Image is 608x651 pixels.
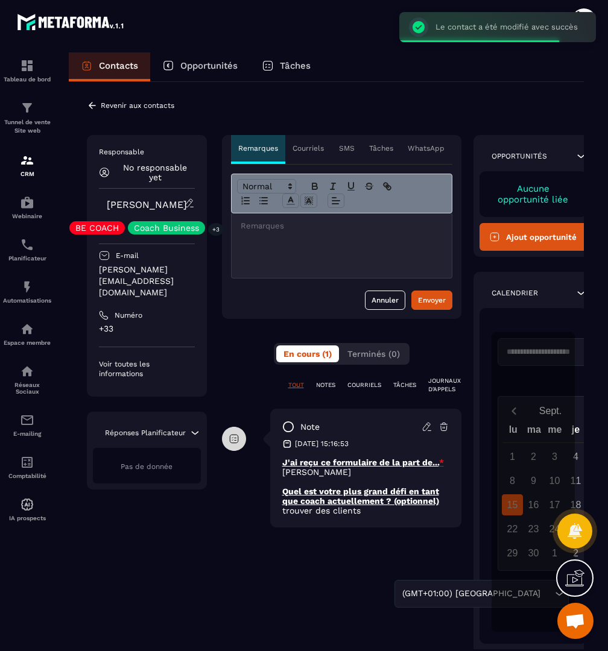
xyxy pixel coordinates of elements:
[99,147,195,157] p: Responsable
[3,313,51,355] a: automationsautomationsEspace membre
[20,58,34,73] img: formation
[101,101,174,110] p: Revenir aux contacts
[3,271,51,313] a: automationsautomationsAutomatisations
[3,228,51,271] a: schedulerschedulerPlanificateur
[492,183,575,205] p: Aucune opportunité liée
[99,60,138,71] p: Contacts
[75,224,119,232] p: BE COACH
[150,52,250,81] a: Opportunités
[3,430,51,437] p: E-mailing
[492,151,547,161] p: Opportunités
[340,345,407,362] button: Terminés (0)
[394,580,569,608] div: Search for option
[3,92,51,144] a: formationformationTunnel de vente Site web
[20,413,34,427] img: email
[20,497,34,512] img: automations
[347,381,381,389] p: COURRIELS
[134,224,199,232] p: Coach Business
[69,52,150,81] a: Contacts
[3,473,51,479] p: Comptabilité
[116,163,195,182] p: No responsable yet
[3,186,51,228] a: automationsautomationsWebinaire
[282,458,439,467] u: J'ai reçu ce formulaire de la part de...
[369,143,393,153] p: Tâches
[316,381,335,389] p: NOTES
[250,52,323,81] a: Tâches
[282,506,449,515] p: trouver des clients
[300,421,320,433] p: note
[565,494,586,515] div: 18
[238,143,278,153] p: Remarques
[3,171,51,177] p: CRM
[99,359,195,379] p: Voir toutes les informations
[282,486,439,506] u: Quel est votre plus grand défi en tant que coach actuellement ? (optionnel)
[121,462,173,471] span: Pas de donnée
[20,153,34,168] img: formation
[3,355,51,404] a: social-networksocial-networkRéseaux Sociaux
[3,515,51,521] p: IA prospects
[99,323,195,335] p: +33
[3,339,51,346] p: Espace membre
[20,455,34,470] img: accountant
[20,237,34,252] img: scheduler
[180,60,238,71] p: Opportunités
[3,144,51,186] a: formationformationCRM
[3,49,51,92] a: formationformationTableau de bord
[3,404,51,446] a: emailemailE-mailing
[295,439,349,448] p: [DATE] 15:16:53
[480,223,587,251] button: Ajout opportunité
[393,381,416,389] p: TÂCHES
[115,310,142,320] p: Numéro
[565,421,586,442] div: je
[408,143,445,153] p: WhatsApp
[3,255,51,262] p: Planificateur
[20,280,34,294] img: automations
[107,199,187,210] a: [PERSON_NAME]
[492,288,538,298] p: Calendrier
[347,349,400,359] span: Terminés (0)
[208,223,224,236] p: +3
[280,60,311,71] p: Tâches
[339,143,355,153] p: SMS
[276,345,339,362] button: En cours (1)
[288,381,304,389] p: TOUT
[3,118,51,135] p: Tunnel de vente Site web
[3,213,51,219] p: Webinaire
[105,428,186,438] p: Réponses Planificateur
[20,364,34,379] img: social-network
[20,101,34,115] img: formation
[3,446,51,488] a: accountantaccountantComptabilité
[17,11,125,33] img: logo
[283,349,332,359] span: En cours (1)
[3,382,51,395] p: Réseaux Sociaux
[3,76,51,83] p: Tableau de bord
[557,603,594,639] div: Ouvrir le chat
[365,291,405,310] button: Annuler
[20,195,34,210] img: automations
[418,294,446,306] div: Envoyer
[99,264,195,298] p: [PERSON_NAME][EMAIL_ADDRESS][DOMAIN_NAME]
[282,467,449,477] p: [PERSON_NAME]
[428,377,461,394] p: JOURNAUX D'APPELS
[20,322,34,336] img: automations
[3,297,51,304] p: Automatisations
[565,446,586,467] div: 4
[565,470,586,491] div: 11
[399,587,543,600] span: (GMT+01:00) [GEOGRAPHIC_DATA]
[411,291,452,310] button: Envoyer
[116,251,139,260] p: E-mail
[293,143,324,153] p: Courriels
